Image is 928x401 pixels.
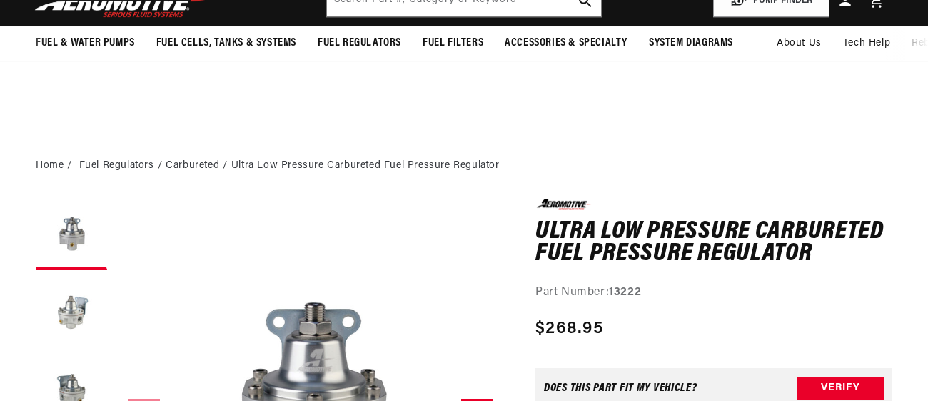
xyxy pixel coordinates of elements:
span: Accessories & Specialty [505,36,627,51]
h1: Ultra Low Pressure Carbureted Fuel Pressure Regulator [535,221,892,266]
span: Fuel & Water Pumps [36,36,135,51]
div: Part Number: [535,284,892,302]
button: Verify [797,377,884,400]
summary: Tech Help [832,26,901,61]
span: Fuel Filters [423,36,483,51]
span: Tech Help [843,36,890,51]
span: About Us [777,38,822,49]
summary: Fuel Filters [412,26,494,60]
span: System Diagrams [649,36,733,51]
summary: Fuel & Water Pumps [25,26,146,60]
summary: Fuel Regulators [307,26,412,60]
div: Does This part fit My vehicle? [544,382,697,394]
a: About Us [766,26,832,61]
a: Home [36,158,64,174]
span: $268.95 [535,316,603,342]
summary: Accessories & Specialty [494,26,638,60]
summary: System Diagrams [638,26,744,60]
li: Fuel Regulators [79,158,166,174]
button: Load image 1 in gallery view [36,199,107,270]
summary: Fuel Cells, Tanks & Systems [146,26,307,60]
li: Ultra Low Pressure Carbureted Fuel Pressure Regulator [231,158,500,174]
nav: breadcrumbs [36,158,892,174]
button: Load image 2 in gallery view [36,277,107,349]
span: Fuel Regulators [318,36,401,51]
strong: 13222 [609,287,641,298]
li: Carbureted [166,158,231,174]
span: Fuel Cells, Tanks & Systems [156,36,296,51]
